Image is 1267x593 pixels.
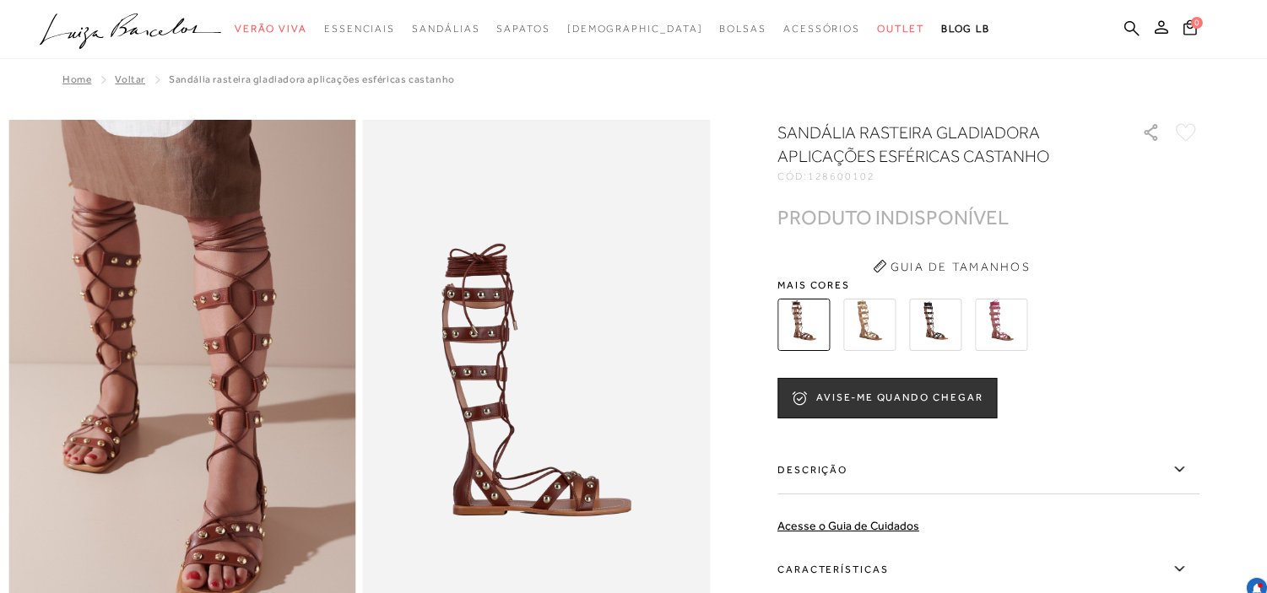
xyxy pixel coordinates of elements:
[777,171,1115,181] div: CÓD:
[169,73,455,85] span: Sandália rasteira gladiadora aplicações esféricas castanho
[777,445,1199,494] label: Descrição
[1178,19,1202,41] button: 0
[324,13,395,45] a: categoryNavScreenReaderText
[843,299,896,351] img: Sandália rasteira gladiadora aplicações esféricas dourada
[567,23,703,35] span: [DEMOGRAPHIC_DATA]
[719,13,766,45] a: categoryNavScreenReaderText
[567,13,703,45] a: noSubCategoriesText
[941,23,990,35] span: BLOG LB
[1191,17,1203,29] span: 0
[412,13,479,45] a: categoryNavScreenReaderText
[115,73,145,85] a: Voltar
[877,23,924,35] span: Outlet
[235,23,307,35] span: Verão Viva
[719,23,766,35] span: Bolsas
[324,23,395,35] span: Essenciais
[412,23,479,35] span: Sandálias
[62,73,91,85] a: Home
[975,299,1027,351] img: Sandália rasteira gladiadora aplicações esféricas rosa
[783,23,860,35] span: Acessórios
[909,299,961,351] img: Sandália rasteira gladiadora aplicações esféricas preto
[808,170,875,182] span: 128600102
[777,208,1009,226] div: PRODUTO INDISPONÍVEL
[783,13,860,45] a: categoryNavScreenReaderText
[777,519,919,532] a: Acesse o Guia de Cuidados
[496,23,550,35] span: Sapatos
[877,13,924,45] a: categoryNavScreenReaderText
[777,299,830,351] img: Sandália rasteira gladiadora aplicações esféricas castanho
[235,13,307,45] a: categoryNavScreenReaderText
[496,13,550,45] a: categoryNavScreenReaderText
[941,13,990,45] a: BLOG LB
[867,253,1036,280] button: Guia de Tamanhos
[777,280,1199,290] span: Mais cores
[777,121,1094,168] h1: Sandália rasteira gladiadora aplicações esféricas castanho
[777,378,997,418] button: AVISE-ME QUANDO CHEGAR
